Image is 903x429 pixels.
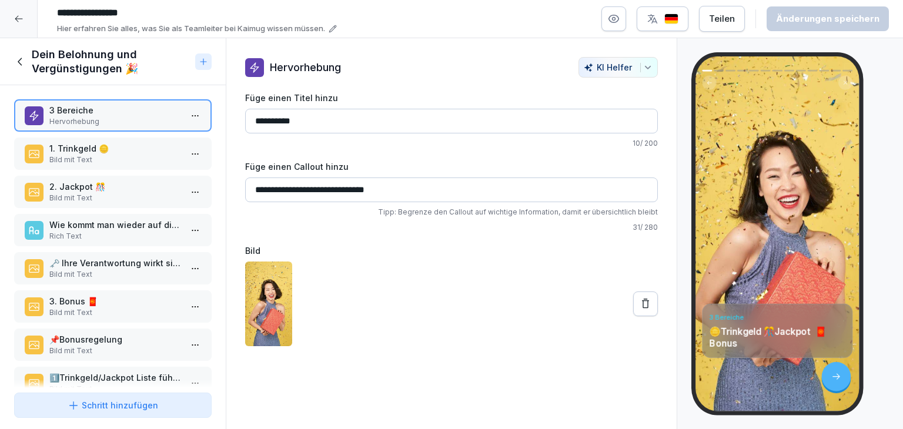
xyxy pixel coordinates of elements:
p: 🪙Trinkgeld 🎊Jackpot 🧧Bonus [709,326,845,349]
p: Bild mit Text [49,269,181,280]
p: Hervorhebung [270,59,341,75]
button: Teilen [699,6,745,32]
h4: 3 Bereiche [709,313,845,322]
p: 1️⃣​Trinkgeld/Jackpot Liste führen bzw. Cockpit vollständig ausfüllen [49,371,181,384]
div: KI Helfer [584,62,653,72]
img: de.svg [664,14,678,25]
p: Bild mit Text [49,307,181,318]
p: Hervorhebung [49,116,181,127]
button: Schritt hinzufügen [14,393,212,418]
div: ​📌​BonusregelungBild mit Text [14,329,212,361]
div: 2. Jackpot 🎊​Bild mit Text [14,176,212,208]
p: 31 / 280 [245,222,658,233]
div: 3. Bonus 🧧Bild mit Text [14,290,212,323]
label: Füge einen Titel hinzu [245,92,658,104]
div: 1️⃣​Trinkgeld/Jackpot Liste führen bzw. Cockpit vollständig ausfüllenBild mit Text [14,367,212,399]
p: Bild mit Text [49,193,181,203]
img: clmrhaojd0014356h6ag3hrug.jpg [245,262,292,346]
button: Änderungen speichern [767,6,889,31]
div: Wie kommt man wieder auf die Jackpot-Liste?Rich Text [14,214,212,246]
div: 🗝️​ Ihre Verantwortung wirkt sich nicht nur auf Ihren Bonus aus, sondern auch auf alle Mitarbeite... [14,252,212,284]
p: Bild mit Text [49,346,181,356]
button: KI Helfer [578,57,658,78]
p: ​📌​Bonusregelung [49,333,181,346]
p: 🗝️​ Ihre Verantwortung wirkt sich nicht nur auf Ihren Bonus aus, sondern auch auf alle Mitarbeite... [49,257,181,269]
div: Teilen [709,12,735,25]
div: Schritt hinzufügen [68,399,158,411]
p: Tipp: Begrenze den Callout auf wichtige Information, damit er übersichtlich bleibt [245,207,658,217]
p: 2. Jackpot 🎊​ [49,180,181,193]
div: Änderungen speichern [776,12,879,25]
div: 3 BereicheHervorhebung [14,99,212,132]
p: 1. Trinkgeld 🪙 [49,142,181,155]
p: Wie kommt man wieder auf die Jackpot-Liste? [49,219,181,231]
p: 3. Bonus 🧧 [49,295,181,307]
label: Bild [245,244,658,257]
p: Rich Text [49,231,181,242]
p: 10 / 200 [245,138,658,149]
p: Bild mit Text [49,155,181,165]
h1: Dein Belohnung und Vergünstigungen 🎉​ [32,48,190,76]
label: Füge einen Callout hinzu [245,160,658,173]
div: 1. Trinkgeld 🪙Bild mit Text [14,138,212,170]
p: Hier erfahren Sie alles, was Sie als Teamleiter bei Kaimug wissen müssen. [57,23,325,35]
p: 3 Bereiche [49,104,181,116]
